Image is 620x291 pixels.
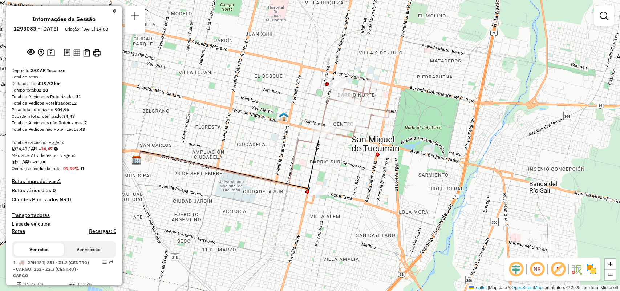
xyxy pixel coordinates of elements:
div: Map data © contributors,© 2025 TomTom, Microsoft [467,285,620,291]
button: Centralizar mapa no depósito ou ponto de apoio [36,47,46,58]
button: Ver rotas [14,243,64,256]
i: Total de Atividades [12,160,16,164]
a: OpenStreetMap [512,285,543,290]
button: Exibir sessão original [26,47,36,58]
strong: 19,72 km [41,81,61,86]
i: Total de rotas [24,160,29,164]
a: Zoom in [605,259,616,270]
h4: Informações da Sessão [32,16,96,23]
div: Atividade não roteirizada - CENCOSUD S.A. [310,188,328,195]
div: Tempo total: [12,87,116,93]
h4: Clientes Priorizados NR: [12,197,116,203]
strong: 12 [72,100,77,106]
button: Imprimir Rotas [92,48,102,58]
strong: 0 [53,187,56,194]
div: Atividade não roteirizada - CENCOSUD S.A. [329,80,348,88]
div: 34,47 / 1 = [12,146,116,152]
span: | 251 - Z1.2 (CENTRO) - CARGO, 252 - Z2.3 (CENTRO) - CARGO [13,260,89,278]
i: Meta Caixas/viagem: 251,72 Diferença: -217,25 [54,147,58,151]
strong: 34,47 [41,146,53,151]
div: Total de Atividades Roteirizadas: [12,93,116,100]
i: Cubagem total roteirizado [12,147,16,151]
span: Ocultar deslocamento [507,260,525,278]
h4: Rotas vários dias: [12,187,116,194]
span: | [488,285,489,290]
button: Painel de Sugestão [46,47,56,58]
h4: Rotas improdutivas: [12,178,116,185]
td: 09,25% [76,280,113,288]
strong: 7 [84,120,87,125]
div: Total de rotas: [12,74,116,80]
i: Distância Total [17,282,21,286]
div: Total de Atividades não Roteirizadas: [12,120,116,126]
div: 11 / 1 = [12,159,116,165]
span: JRH424 [28,260,44,265]
strong: 1 [40,74,42,80]
div: Cubagem total roteirizado: [12,113,116,120]
span: Ocupação média da frota: [12,166,62,171]
img: Fluxo de ruas [571,263,582,275]
strong: SAZ AR Tucuman [31,68,65,73]
strong: 43 [80,126,85,132]
div: Distância Total: [12,80,116,87]
strong: 904,96 [55,107,69,112]
div: Total de caixas por viagem: [12,139,116,146]
span: 1 - [13,260,89,278]
strong: 11,00 [35,159,46,165]
div: Depósito: [12,67,116,74]
button: Visualizar Romaneio [82,48,92,58]
h4: Lista de veículos [12,221,116,227]
button: Ver veículos [64,243,114,256]
i: Total de rotas [30,147,35,151]
img: UDC - Tucuman [279,112,288,121]
a: Rotas [12,228,25,234]
div: Total de Pedidos Roteirizados: [12,100,116,106]
a: Leaflet [469,285,487,290]
strong: 02:28 [36,87,48,93]
h4: Transportadoras [12,212,116,218]
em: Média calculada utilizando a maior ocupação (%Peso ou %Cubagem) de cada rota da sessão. Rotas cro... [81,166,84,171]
div: Criação: [DATE] 14:08 [62,26,111,32]
i: % de utilização do peso [69,282,75,286]
strong: 11 [76,94,81,99]
a: Clique aqui para minimizar o painel [113,7,116,15]
h6: 1293083 - [DATE] [13,25,58,32]
div: Peso total roteirizado: [12,106,116,113]
img: Exibir/Ocultar setores [586,263,597,275]
em: Opções [102,260,107,264]
button: Logs desbloquear sessão [62,47,72,58]
span: Exibir rótulo [550,260,567,278]
strong: 0 [68,196,71,203]
strong: 34,47 [63,113,75,119]
strong: 1 [58,178,61,185]
span: − [608,270,613,279]
div: Média de Atividades por viagem: [12,152,116,159]
a: Exibir filtros [597,9,611,23]
span: + [608,259,613,268]
strong: 09,99% [63,166,79,171]
div: Atividade não roteirizada - CENCOSUD S.A. [380,151,398,158]
td: 19,72 KM [24,280,69,288]
em: Rota exportada [109,260,113,264]
div: Total de Pedidos não Roteirizados: [12,126,116,133]
a: Zoom out [605,270,616,280]
span: Ocultar NR [528,260,546,278]
img: SAZ AR Tucuman [132,155,141,165]
a: Nova sessão e pesquisa [128,9,142,25]
h4: Recargas: 0 [89,228,116,234]
button: Visualizar relatório de Roteirização [72,48,82,57]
